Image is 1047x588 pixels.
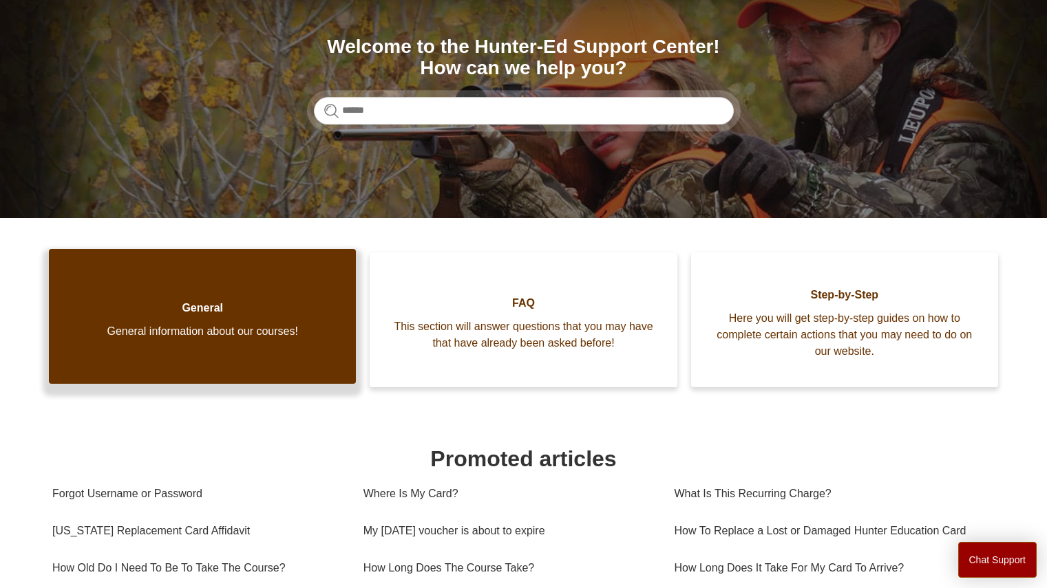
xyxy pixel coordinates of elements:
a: General General information about our courses! [49,249,356,384]
a: Step-by-Step Here you will get step-by-step guides on how to complete certain actions that you ma... [691,252,998,387]
span: This section will answer questions that you may have that have already been asked before! [390,318,656,351]
input: Search [314,97,734,124]
a: [US_STATE] Replacement Card Affidavit [52,512,343,549]
span: FAQ [390,295,656,312]
span: Step-by-Step [712,287,977,303]
h1: Welcome to the Hunter-Ed Support Center! How can we help you? [314,36,734,79]
a: How To Replace a Lost or Damaged Hunter Education Card [674,512,985,549]
span: Here you will get step-by-step guides on how to complete certain actions that you may need to do ... [712,310,977,360]
span: General [70,300,335,316]
a: Forgot Username or Password [52,475,343,512]
a: My [DATE] voucher is about to expire [363,512,654,549]
a: How Long Does It Take For My Card To Arrive? [674,549,985,587]
a: FAQ This section will answer questions that you may have that have already been asked before! [370,252,677,387]
a: How Long Does The Course Take? [363,549,654,587]
a: How Old Do I Need To Be To Take The Course? [52,549,343,587]
a: What Is This Recurring Charge? [674,475,985,512]
h1: Promoted articles [52,442,995,475]
span: General information about our courses! [70,323,335,340]
a: Where Is My Card? [363,475,654,512]
button: Chat Support [958,542,1037,578]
